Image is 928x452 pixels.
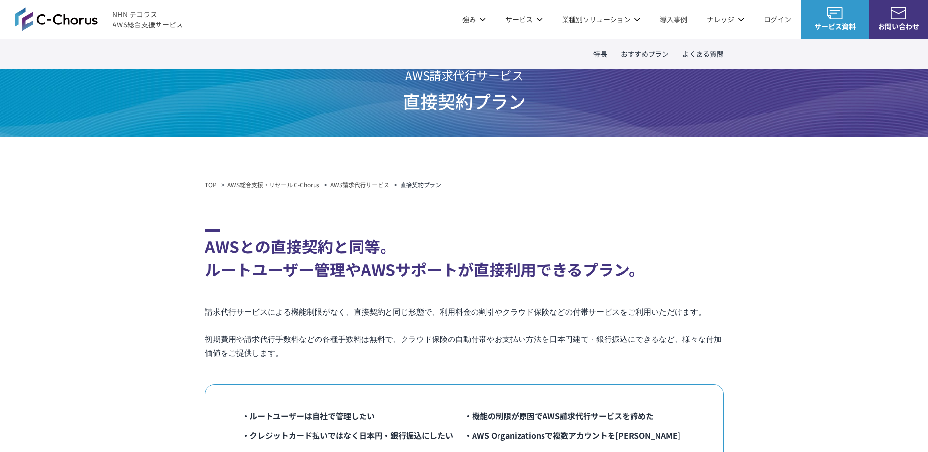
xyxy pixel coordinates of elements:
[227,181,319,189] a: AWS総合支援・リセール C-Chorus
[15,7,183,31] a: AWS総合支援サービス C-ChorusNHN テコラスAWS総合支援サービス
[621,49,669,59] a: おすすめプラン
[464,406,687,426] li: ・機能の制限が原因で AWS請求代行サービスを諦めた
[827,7,843,19] img: AWS総合支援サービス C-Chorus サービス資料
[113,9,183,30] span: NHN テコラス AWS総合支援サービス
[400,181,441,189] em: 直接契約プラン
[205,229,724,281] h2: AWSとの直接契約と同等。 ルートユーザー管理やAWSサポートが直接利用できるプラン。
[242,406,464,426] li: ・ルートユーザーは自社で管理したい
[205,305,724,319] p: 請求代行サービスによる機能制限がなく、直接契約と同じ形態で、利用料金の割引やクラウド保険などの付帯サービスをご利用いただけます。
[505,14,543,24] p: サービス
[403,63,526,88] span: AWS請求代行サービス
[462,14,486,24] p: 強み
[330,181,389,189] a: AWS請求代行サービス
[660,14,687,24] a: 導入事例
[869,22,928,32] span: お問い合わせ
[562,14,640,24] p: 業種別ソリューション
[205,181,217,189] a: TOP
[682,49,724,59] a: よくある質問
[403,88,526,113] span: 直接契約プラン
[801,22,869,32] span: サービス資料
[593,49,607,59] a: 特長
[15,7,98,31] img: AWS総合支援サービス C-Chorus
[891,7,906,19] img: お問い合わせ
[764,14,791,24] a: ログイン
[205,333,724,360] p: 初期費用や請求代行手数料などの各種手数料は無料で、クラウド保険の自動付帯やお支払い方法を日本円建て・銀行振込にできるなど、様々な付加価値をご提供します。
[707,14,744,24] p: ナレッジ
